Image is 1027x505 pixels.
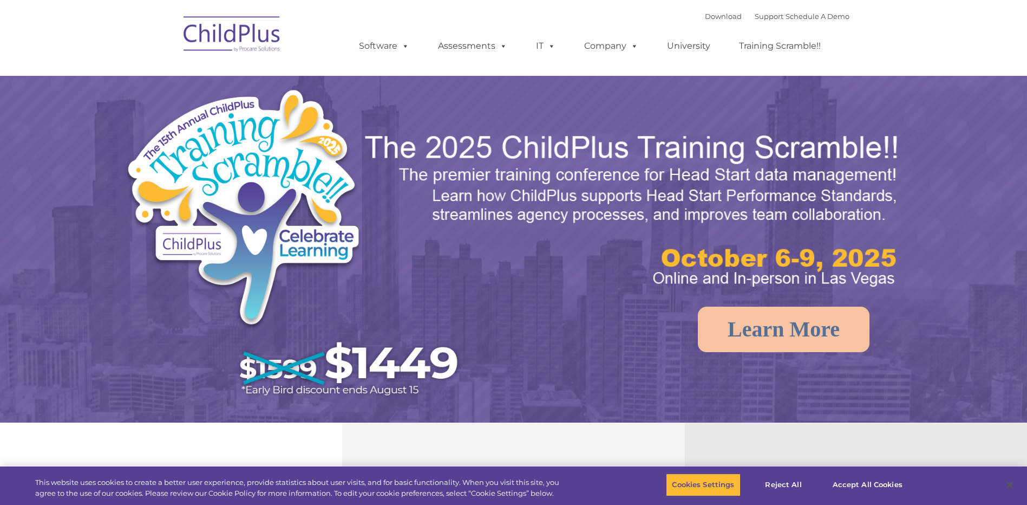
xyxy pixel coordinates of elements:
[998,473,1022,497] button: Close
[348,35,420,57] a: Software
[750,474,817,496] button: Reject All
[525,35,566,57] a: IT
[178,9,286,63] img: ChildPlus by Procare Solutions
[705,12,849,21] font: |
[427,35,518,57] a: Assessments
[573,35,649,57] a: Company
[755,12,783,21] a: Support
[827,474,908,496] button: Accept All Cookies
[698,307,869,352] a: Learn More
[656,35,721,57] a: University
[35,477,565,498] div: This website uses cookies to create a better user experience, provide statistics about user visit...
[728,35,832,57] a: Training Scramble!!
[666,474,740,496] button: Cookies Settings
[786,12,849,21] a: Schedule A Demo
[705,12,742,21] a: Download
